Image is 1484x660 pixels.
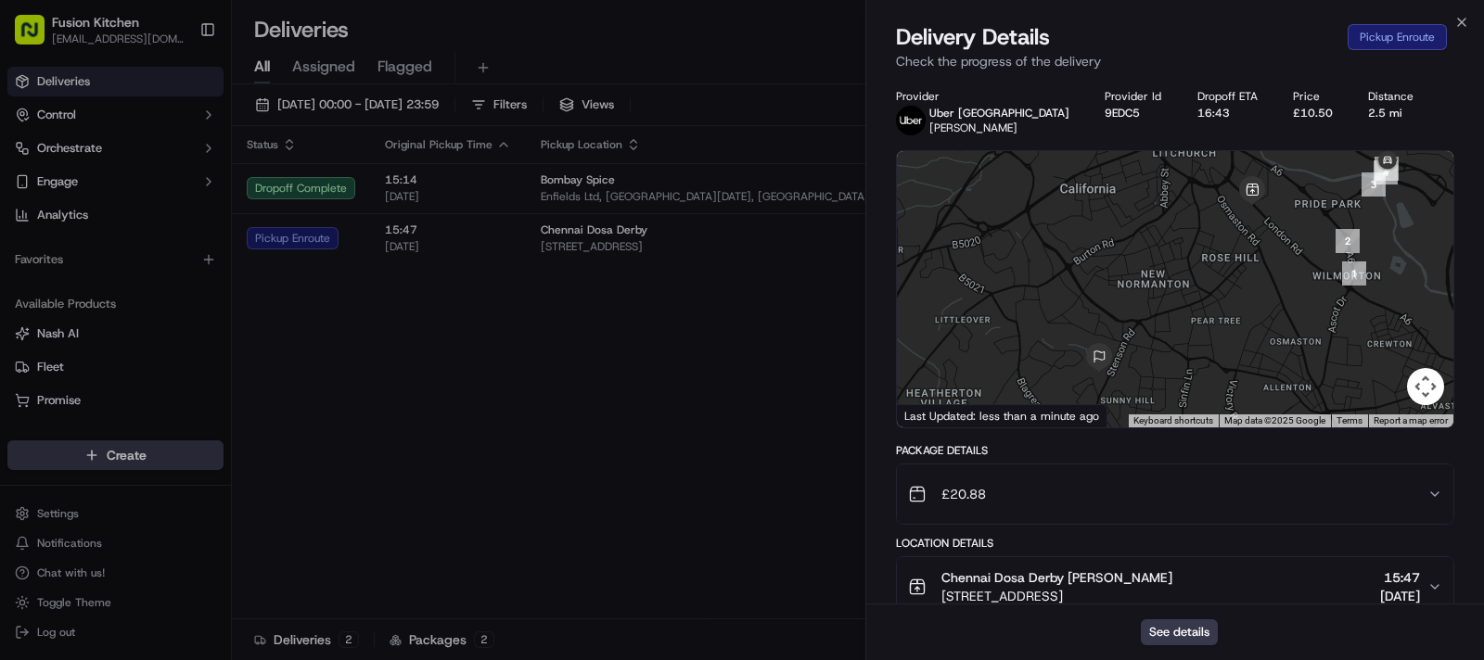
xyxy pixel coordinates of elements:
[19,319,48,349] img: Masood Aslam
[83,195,255,209] div: We're available if you need us!
[19,176,52,209] img: 1736555255976-a54dd68f-1ca7-489b-9aae-adbdc363a1c4
[1336,229,1360,253] div: 2
[157,415,172,430] div: 💻
[929,106,1069,121] p: Uber [GEOGRAPHIC_DATA]
[288,236,338,259] button: See all
[19,240,124,255] div: Past conversations
[941,568,1172,587] span: Chennai Dosa Derby [PERSON_NAME]
[929,121,1017,135] span: [PERSON_NAME]
[164,286,202,301] span: [DATE]
[154,336,160,351] span: •
[1342,261,1366,286] div: 1
[1362,172,1386,197] div: 3
[1293,89,1338,104] div: Price
[1407,368,1444,405] button: Map camera controls
[896,106,926,135] img: uber-new-logo.jpeg
[19,18,56,55] img: Nash
[1141,619,1218,645] button: See details
[48,119,334,138] input: Got a question? Start typing here...
[83,176,304,195] div: Start new chat
[1374,415,1448,425] a: Report a map error
[58,336,150,351] span: [PERSON_NAME]
[1105,89,1167,104] div: Provider Id
[131,458,224,473] a: Powered byPylon
[19,269,48,298] img: Liam S.
[185,459,224,473] span: Pylon
[19,73,338,103] p: Welcome 👋
[11,406,149,439] a: 📗Knowledge Base
[1224,415,1325,425] span: Map data ©2025 Google
[902,403,963,427] a: Open this area in Google Maps (opens a new window)
[1380,568,1420,587] span: 15:47
[1380,587,1420,605] span: [DATE]
[902,403,963,427] img: Google
[37,337,52,352] img: 1736555255976-a54dd68f-1ca7-489b-9aae-adbdc363a1c4
[1337,415,1362,425] a: Terms (opens in new tab)
[164,336,202,351] span: [DATE]
[37,287,52,302] img: 1736555255976-a54dd68f-1ca7-489b-9aae-adbdc363a1c4
[19,415,33,430] div: 📗
[58,286,150,301] span: [PERSON_NAME]
[896,443,1454,458] div: Package Details
[897,557,1453,616] button: Chennai Dosa Derby [PERSON_NAME][STREET_ADDRESS]15:47[DATE]
[154,286,160,301] span: •
[175,413,298,432] span: API Documentation
[1133,414,1213,427] button: Keyboard shortcuts
[897,464,1453,524] button: £20.88
[896,536,1454,551] div: Location Details
[1197,106,1263,121] div: 16:43
[941,587,1172,605] span: [STREET_ADDRESS]
[897,404,1107,427] div: Last Updated: less than a minute ago
[1368,89,1419,104] div: Distance
[896,52,1454,70] p: Check the progress of the delivery
[37,413,142,432] span: Knowledge Base
[149,406,305,439] a: 💻API Documentation
[1368,106,1419,121] div: 2.5 mi
[1197,89,1263,104] div: Dropoff ETA
[39,176,72,209] img: 9188753566659_6852d8bf1fb38e338040_72.png
[941,485,986,503] span: £20.88
[1105,106,1140,121] button: 9EDC5
[896,89,1075,104] div: Provider
[896,22,1050,52] span: Delivery Details
[1293,106,1338,121] div: £10.50
[315,182,338,204] button: Start new chat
